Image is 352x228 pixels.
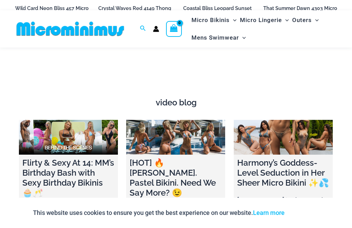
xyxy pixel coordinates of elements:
[179,5,255,21] a: Coastal Bliss Leopard Sunset 4275 Micro Bikini Bottom
[166,21,182,37] a: View Shopping Cart, empty
[153,26,159,32] a: Account icon link
[22,158,114,198] h4: Flirty & Sexy At 14: MM’s Birthday Bash with Sexy Birthday Bikinis 🧁🥂
[290,11,320,29] a: OutersMenu ToggleMenu Toggle
[191,29,239,46] span: Mens Swimwear
[290,205,319,221] button: Accept
[130,158,222,198] h4: [HOT] 🔥 [PERSON_NAME]. Pastel Bikini. Need We Say More? 😉
[97,5,173,18] h2: Crystal Waves Red 4149 Thong Bikini Bottom
[14,5,90,21] a: Wild Card Neon Bliss 457 Micro Bikini Bottom
[262,5,338,18] h2: That Summer Dawn 4303 Micro Bottom
[240,11,282,29] span: Micro Lingerie
[179,5,255,18] h2: Coastal Bliss Leopard Sunset 4275 Micro Bikini Bottom
[14,5,90,18] h2: Wild Card Neon Bliss 457 Micro Bikini Bottom
[230,11,236,29] span: Menu Toggle
[312,11,319,29] span: Menu Toggle
[292,11,312,29] span: Outers
[190,11,238,29] a: Micro BikinisMenu ToggleMenu Toggle
[282,11,289,29] span: Menu Toggle
[237,158,329,188] h4: Harmony’s Goddess-Level Seduction in Her Sheer Micro Bikini ✨💦
[97,5,173,21] a: Crystal Waves Red 4149 Thong Bikini Bottom
[140,24,146,33] a: Search icon link
[238,11,290,29] a: Micro LingerieMenu ToggleMenu Toggle
[190,29,247,46] a: Mens SwimwearMenu ToggleMenu Toggle
[19,98,333,108] h4: video blog
[191,11,230,29] span: Micro Bikinis
[262,5,338,21] a: That Summer Dawn 4303 Micro Bottom
[239,29,246,46] span: Menu Toggle
[189,10,338,48] nav: Site Navigation
[33,208,285,218] p: This website uses cookies to ensure you get the best experience on our website.
[253,209,285,216] a: Learn more
[14,21,127,37] img: MM SHOP LOGO FLAT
